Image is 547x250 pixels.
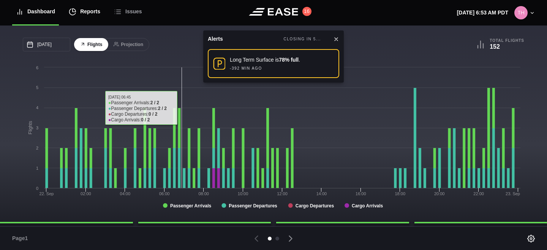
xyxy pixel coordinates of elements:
[230,56,300,64] div: Long Term Surface is .
[514,6,528,19] img: 80ca9e2115b408c1dc8c56a444986cd3
[36,186,38,191] text: 0
[434,191,445,196] text: 20:00
[36,85,38,90] text: 5
[302,7,311,16] button: 16
[208,35,223,43] div: Alerts
[81,191,91,196] text: 02:00
[108,38,149,51] button: Projection
[395,191,406,196] text: 18:00
[490,38,524,43] b: Total Flights
[238,191,248,196] text: 10:00
[170,203,212,209] tspan: Passenger Arrivals
[230,65,262,71] div: -392 MIN AGO
[490,43,500,50] b: 152
[159,191,170,196] text: 06:00
[284,36,321,42] div: CLOSING IN 5...
[40,191,54,196] tspan: 22. Sep
[36,105,38,110] text: 4
[74,38,108,51] button: Flights
[473,191,484,196] text: 22:00
[28,121,33,134] tspan: Flights
[23,38,70,51] input: mm/dd/yyyy
[277,191,288,196] text: 12:00
[279,57,299,63] strong: 78% full
[36,65,38,70] text: 6
[12,234,31,242] span: Page 1
[352,203,383,209] tspan: Cargo Arrivals
[36,166,38,170] text: 1
[36,146,38,150] text: 2
[198,191,209,196] text: 08:00
[316,191,327,196] text: 14:00
[229,203,277,209] tspan: Passenger Departures
[36,126,38,130] text: 3
[276,223,409,244] h2: Arrivals
[120,191,131,196] text: 04:00
[138,223,271,244] h2: Flight Summary
[296,203,334,209] tspan: Cargo Departures
[457,9,508,17] p: [DATE] 6:53 AM PDT
[506,191,520,196] tspan: 23. Sep
[356,191,366,196] text: 16:00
